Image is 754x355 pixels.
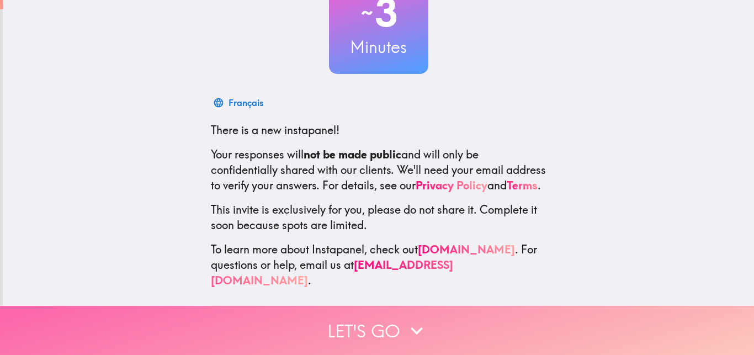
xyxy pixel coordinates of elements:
[304,147,401,161] b: not be made public
[329,35,428,59] h3: Minutes
[211,242,546,288] p: To learn more about Instapanel, check out . For questions or help, email us at .
[418,242,515,256] a: [DOMAIN_NAME]
[211,147,546,193] p: Your responses will and will only be confidentially shared with our clients. We'll need your emai...
[416,178,487,192] a: Privacy Policy
[507,178,538,192] a: Terms
[211,202,546,233] p: This invite is exclusively for you, please do not share it. Complete it soon because spots are li...
[211,123,339,137] span: There is a new instapanel!
[211,258,453,287] a: [EMAIL_ADDRESS][DOMAIN_NAME]
[229,95,263,110] div: Français
[211,92,268,114] button: Français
